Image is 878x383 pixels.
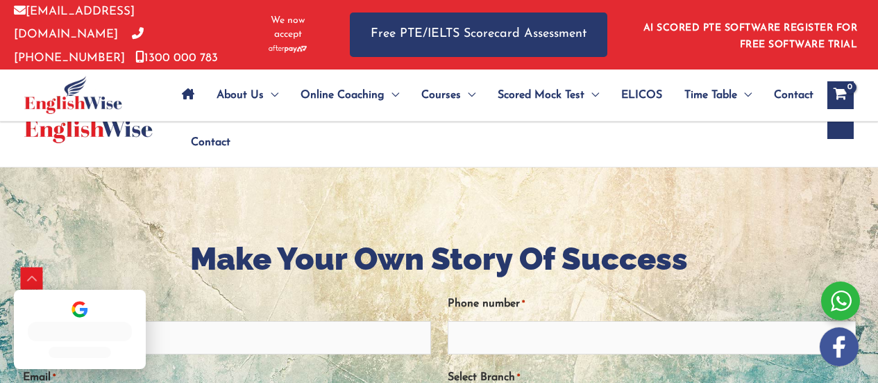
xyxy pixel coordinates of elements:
span: Menu Toggle [737,71,752,120]
img: cropped-ew-logo [24,76,122,114]
a: Contact [180,118,230,167]
span: Contact [774,71,813,120]
span: Menu Toggle [385,71,399,120]
span: Time Table [684,71,737,120]
img: white-facebook.png [820,327,859,366]
label: Phone number [448,293,525,316]
a: [EMAIL_ADDRESS][DOMAIN_NAME] [14,6,135,40]
a: [PHONE_NUMBER] [14,28,144,63]
a: Contact [763,71,813,120]
a: Scored Mock TestMenu Toggle [487,71,610,120]
a: Online CoachingMenu Toggle [289,71,410,120]
img: Afterpay-Logo [269,45,307,53]
span: Courses [421,71,461,120]
a: AI SCORED PTE SOFTWARE REGISTER FOR FREE SOFTWARE TRIAL [643,23,858,50]
span: ELICOS [621,71,662,120]
span: Scored Mock Test [498,71,584,120]
h1: Make Your Own Story Of Success [23,237,856,281]
nav: Site Navigation: Main Menu [171,71,813,120]
span: About Us [217,71,264,120]
span: Menu Toggle [584,71,599,120]
a: View Shopping Cart, empty [827,81,854,109]
a: 1300 000 783 [135,52,218,64]
aside: Header Widget 1 [635,12,864,57]
a: About UsMenu Toggle [205,71,289,120]
span: Online Coaching [301,71,385,120]
a: ELICOS [610,71,673,120]
span: We now accept [260,14,315,42]
span: Menu Toggle [461,71,475,120]
a: Time TableMenu Toggle [673,71,763,120]
span: Menu Toggle [264,71,278,120]
a: CoursesMenu Toggle [410,71,487,120]
a: Free PTE/IELTS Scorecard Assessment [350,13,607,56]
span: Contact [191,118,230,167]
